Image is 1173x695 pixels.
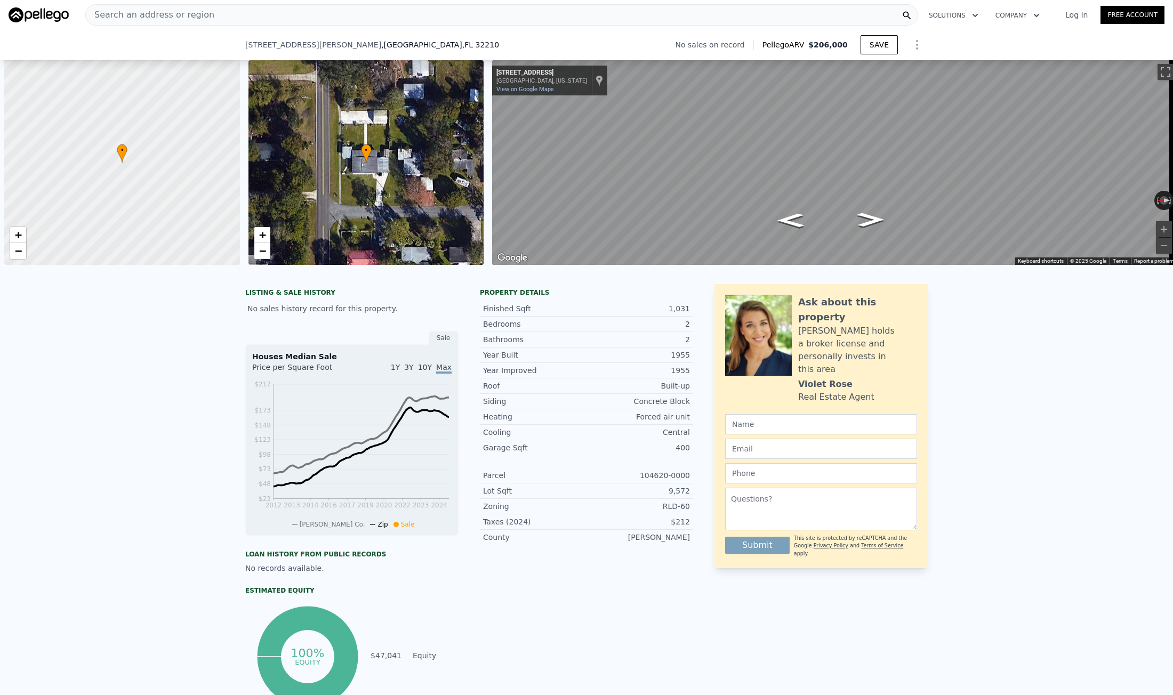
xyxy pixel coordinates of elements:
tspan: 2020 [376,502,392,509]
div: Central [586,427,690,438]
tspan: $48 [259,480,271,488]
div: RLD-60 [586,501,690,512]
div: Property details [480,288,693,297]
div: Built-up [586,381,690,391]
span: 3Y [404,363,413,371]
a: Zoom in [10,227,26,243]
div: 1,031 [586,303,690,314]
div: Parcel [483,470,586,481]
span: [STREET_ADDRESS][PERSON_NAME] [245,39,381,50]
span: [PERSON_NAME] Co. [300,521,365,528]
img: Google [495,251,530,265]
input: Phone [725,463,917,483]
div: This site is protected by reCAPTCHA and the Google and apply. [794,535,917,557]
a: Privacy Policy [814,543,848,548]
tspan: $148 [254,422,271,429]
div: Lot Sqft [483,486,586,496]
div: Sale [429,331,459,345]
div: Loan history from public records [245,550,459,559]
div: 1955 [586,365,690,376]
div: Estimated Equity [245,586,459,595]
div: • [117,144,127,163]
div: Forced air unit [586,411,690,422]
input: Name [725,414,917,434]
button: Zoom out [1156,238,1172,254]
span: • [117,146,127,155]
div: • [361,144,372,163]
div: Siding [483,396,586,407]
div: Finished Sqft [483,303,586,314]
path: Go North, Seaboard Ave [766,210,816,231]
tspan: 2024 [431,502,447,509]
div: [GEOGRAPHIC_DATA], [US_STATE] [496,77,587,84]
span: + [15,228,22,241]
button: Keyboard shortcuts [1018,257,1064,265]
div: Year Built [483,350,586,360]
div: Heating [483,411,586,422]
tspan: $173 [254,407,271,414]
span: • [361,146,372,155]
tspan: 2023 [413,502,429,509]
div: Cooling [483,427,586,438]
a: Zoom out [10,243,26,259]
tspan: 2013 [284,502,300,509]
div: Ask about this property [798,295,917,325]
button: Company [987,6,1048,25]
tspan: 2022 [394,502,411,509]
div: Houses Median Sale [252,351,452,362]
tspan: $73 [259,465,271,473]
div: Concrete Block [586,396,690,407]
a: Terms of Service [861,543,903,548]
div: 1955 [586,350,690,360]
div: Real Estate Agent [798,391,874,403]
td: $47,041 [370,650,402,661]
span: Zip [377,521,388,528]
span: Search an address or region [86,9,214,21]
tspan: $123 [254,436,271,443]
button: Solutions [920,6,987,25]
a: Zoom out [254,243,270,259]
div: Bathrooms [483,334,586,345]
a: Show location on map [596,75,603,86]
span: , FL 32210 [462,41,499,49]
tspan: $217 [254,381,271,388]
div: 400 [586,442,690,453]
div: Zoning [483,501,586,512]
div: Year Improved [483,365,586,376]
tspan: 2019 [357,502,374,509]
tspan: $23 [259,495,271,503]
img: Pellego [9,7,69,22]
div: No records available. [245,563,459,573]
path: Go South, Seaboard Ave [846,209,896,230]
button: Rotate counterclockwise [1154,191,1160,210]
span: − [15,244,22,257]
button: SAVE [861,35,898,54]
tspan: equity [295,658,320,666]
button: Zoom in [1156,221,1172,237]
div: 2 [586,334,690,345]
a: Zoom in [254,227,270,243]
div: [PERSON_NAME] holds a broker license and personally invests in this area [798,325,917,376]
div: County [483,532,586,543]
div: 9,572 [586,486,690,496]
div: $212 [586,516,690,527]
div: 104620-0000 [586,470,690,481]
button: Show Options [906,34,928,55]
div: Bedrooms [483,319,586,329]
tspan: 2017 [339,502,356,509]
a: Free Account [1100,6,1164,24]
span: , [GEOGRAPHIC_DATA] [381,39,499,50]
div: Taxes (2024) [483,516,586,527]
button: Submit [725,537,790,554]
div: 2 [586,319,690,329]
span: − [259,244,266,257]
div: Price per Square Foot [252,362,352,379]
span: Sale [401,521,415,528]
div: [STREET_ADDRESS] [496,69,587,77]
tspan: $98 [259,451,271,458]
span: © 2025 Google [1070,258,1106,264]
tspan: 2016 [320,502,337,509]
input: Email [725,439,917,459]
td: Equity [411,650,459,661]
span: $206,000 [808,41,848,49]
